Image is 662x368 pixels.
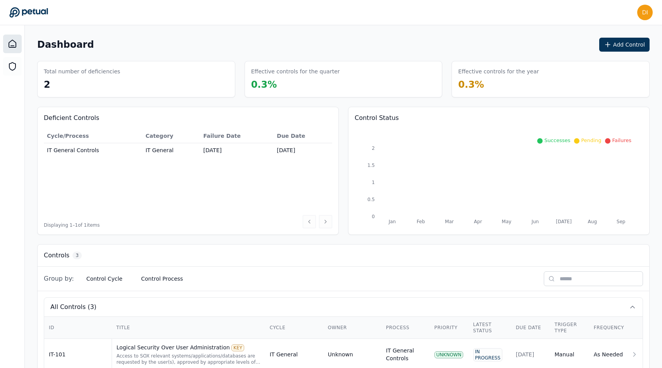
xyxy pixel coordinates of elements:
td: IT General Controls [44,143,142,158]
th: Cycle/Process [44,129,142,143]
th: Category [142,129,200,143]
th: ID [44,317,112,339]
button: Control Cycle [80,272,129,286]
div: IT General Controls [386,347,425,362]
td: IT General [142,143,200,158]
h3: Controls [44,251,69,260]
span: Successes [544,137,570,143]
span: Group by: [44,274,74,283]
div: Logical Security Over User Administration [117,344,260,351]
span: 0.3 % [251,79,277,90]
tspan: Aug [588,219,597,224]
button: Add Control [599,38,650,52]
tspan: Jan [388,219,396,224]
h3: Control Status [355,113,643,123]
span: Pending [581,137,601,143]
th: Cycle [265,317,323,339]
h3: Effective controls for the year [458,68,539,75]
tspan: Jun [531,219,539,224]
th: Title [112,317,265,339]
th: Due Date [274,129,332,143]
tspan: Apr [474,219,482,224]
img: dishant.khurana@snowflake.com [637,5,653,20]
th: Latest Status [469,317,511,339]
th: Failure Date [200,129,274,143]
div: UNKNOWN [434,351,464,358]
div: KEY [231,344,244,351]
tspan: 2 [372,146,375,151]
span: Failures [612,137,631,143]
div: In Progress [473,348,502,361]
h1: Dashboard [37,38,94,51]
div: Access to SOX relevant systems/applications/databases are requested by the user(s), approved by a... [117,353,260,365]
span: All Controls (3) [50,302,97,312]
button: Control Process [135,272,189,286]
td: [DATE] [200,143,274,158]
span: 2 [44,79,50,90]
td: [DATE] [274,143,332,158]
tspan: 0.5 [367,197,375,202]
tspan: Feb [417,219,425,224]
tspan: Sep [617,219,626,224]
tspan: 1 [372,180,375,185]
th: Priority [430,317,469,339]
h3: Total number of deficiencies [44,68,120,75]
span: 0.3 % [458,79,484,90]
span: Displaying 1– 1 of 1 items [44,222,100,228]
a: Go to Dashboard [9,7,48,18]
th: Owner [323,317,381,339]
a: Dashboard [3,35,22,53]
tspan: May [502,219,512,224]
th: Frequency [589,317,629,339]
tspan: 0 [372,214,375,219]
th: Process [381,317,430,339]
h3: Effective controls for the quarter [251,68,340,75]
button: All Controls (3) [44,298,643,316]
tspan: [DATE] [556,219,572,224]
th: Trigger Type [550,317,589,339]
a: SOC [3,57,22,76]
tspan: Mar [445,219,454,224]
th: Due Date [511,317,550,339]
span: 3 [72,252,82,259]
tspan: 1.5 [367,163,375,168]
div: [DATE] [516,351,545,358]
h3: Deficient Controls [44,113,332,123]
div: Unknown [328,351,353,358]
